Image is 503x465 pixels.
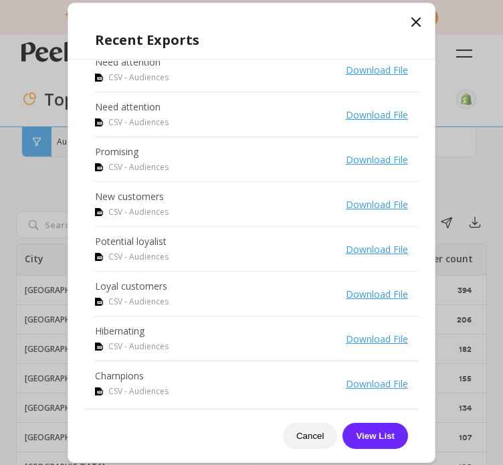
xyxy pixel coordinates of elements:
p: Need attention [95,56,169,69]
span: CSV - Audiences [108,296,169,308]
a: Download File [346,288,408,300]
span: CSV - Audiences [108,385,169,397]
p: Promising [95,145,169,159]
a: Download File [346,243,408,256]
span: CSV - Audiences [108,206,169,218]
p: Loyal customers [95,280,169,293]
img: csv icon [95,163,103,171]
img: csv icon [95,74,103,82]
span: CSV - Audiences [108,251,169,263]
p: Potential loyalist [95,235,169,248]
a: Download File [346,333,408,345]
img: csv icon [95,208,103,216]
img: csv icon [95,253,103,261]
h1: Recent Exports [95,30,408,50]
a: Download File [346,377,408,390]
a: Download File [346,64,408,76]
img: csv icon [95,387,103,395]
img: csv icon [95,298,103,306]
a: Download File [346,108,408,121]
button: View List [342,423,408,449]
img: csv icon [95,343,103,351]
a: Download File [346,198,408,211]
p: Hibernating [95,324,169,338]
p: Need attention [95,100,169,114]
p: New customers [95,190,169,203]
a: Download File [346,153,408,166]
span: CSV - Audiences [108,116,169,128]
p: Champions [95,369,169,383]
span: CSV - Audiences [108,72,169,84]
span: CSV - Audiences [108,161,169,173]
button: Cancel [283,423,338,449]
span: CSV - Audiences [108,341,169,353]
img: csv icon [95,118,103,126]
